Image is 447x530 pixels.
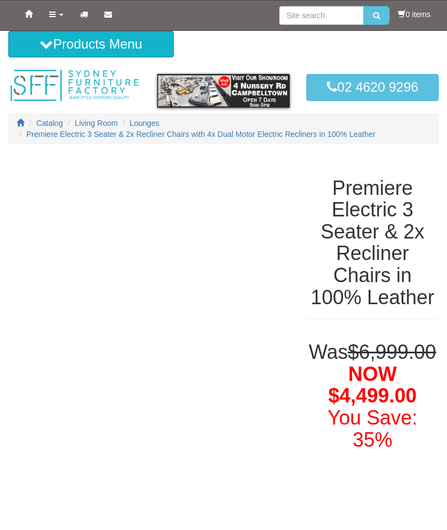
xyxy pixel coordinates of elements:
img: showroom.gif [157,74,290,107]
font: You Save: 35% [328,406,418,451]
a: 02 4620 9296 [306,74,439,100]
button: Products Menu [8,31,174,57]
span: NOW $4,499.00 [328,363,417,407]
a: Premiere Electric 3 Seater & 2x Recliner Chairs with 4x Dual Motor Electric Recliners in 100% Lea... [26,130,376,139]
a: Lounges [130,119,159,128]
h1: Premiere Electric 3 Seater & 2x Recliner Chairs in 100% Leather [306,177,439,309]
del: $6,999.00 [348,341,436,363]
a: Catalog [36,119,63,128]
input: Site search [279,6,364,25]
a: Living Room [75,119,118,128]
img: Sydney Furniture Factory [8,68,141,103]
li: 0 items [398,9,430,20]
h1: Was [306,341,439,451]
